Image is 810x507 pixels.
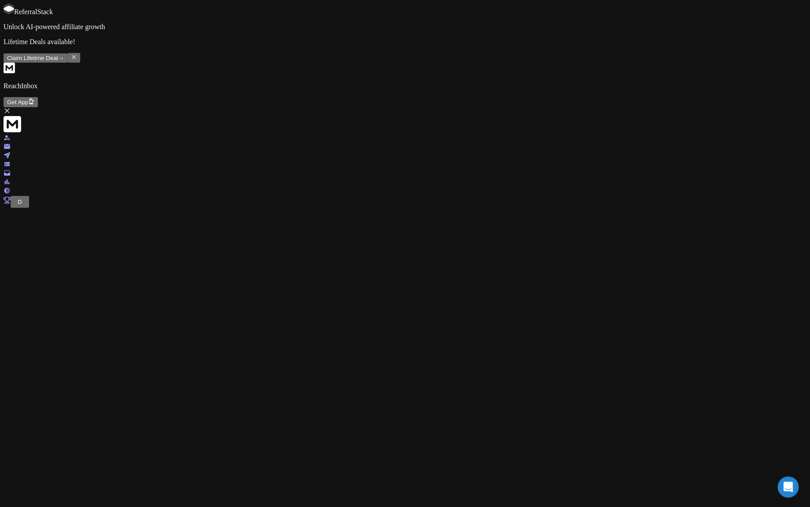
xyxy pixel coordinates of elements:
[4,82,806,90] p: ReachInbox
[18,199,22,205] span: D
[67,53,80,63] button: Close banner
[4,23,806,31] p: Unlock AI-powered affiliate growth
[11,196,29,208] button: D
[778,477,799,498] div: Open Intercom Messenger
[4,97,38,107] button: Get App
[4,38,806,46] p: Lifetime Deals available!
[14,8,53,15] span: ReferralStack
[4,53,67,63] button: Claim Lifetime Deal→
[14,197,26,207] button: D
[58,55,64,61] span: →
